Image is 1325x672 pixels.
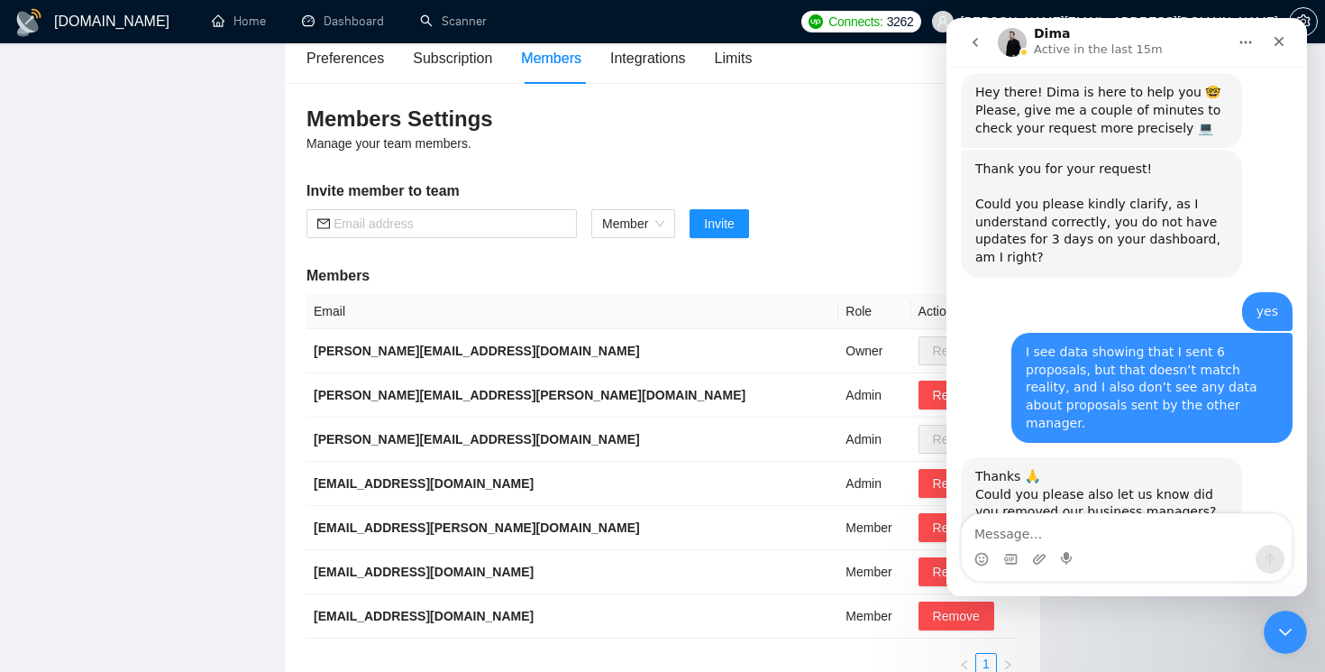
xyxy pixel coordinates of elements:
[306,294,838,329] th: Email
[420,14,487,29] a: searchScanner
[29,450,281,539] div: Thanks 🙏 Could you please also let us know did you removed our business managers? Or are they bot...
[28,534,42,548] button: Emoji picker
[314,609,534,623] b: [EMAIL_ADDRESS][DOMAIN_NAME]
[946,18,1307,596] iframe: Intercom live chat
[114,534,129,548] button: Start recording
[838,506,910,550] td: Member
[690,209,748,238] button: Invite
[933,562,980,582] span: Remove
[918,557,994,586] button: Remove
[1289,7,1318,36] button: setting
[838,418,910,462] td: Admin
[838,329,910,373] td: Owner
[14,439,346,589] div: Dima says…
[911,294,1019,329] th: Actions
[838,294,910,329] th: Role
[86,534,100,548] button: Upload attachment
[14,8,43,37] img: logo
[933,606,980,626] span: Remove
[314,520,640,535] b: [EMAIL_ADDRESS][PERSON_NAME][DOMAIN_NAME]
[838,550,910,594] td: Member
[309,527,338,556] button: Send a message…
[14,439,296,549] div: Thanks 🙏Could you please also let us know did you removed our business managers? Or are they both...
[314,565,534,579] b: [EMAIL_ADDRESS][DOMAIN_NAME]
[302,14,384,29] a: dashboardDashboard
[317,217,330,230] span: mail
[887,12,914,32] span: 3262
[306,265,1019,287] h5: Members
[602,210,664,237] span: Member
[15,496,345,527] textarea: Message…
[314,344,640,358] b: [PERSON_NAME][EMAIL_ADDRESS][DOMAIN_NAME]
[212,14,266,29] a: homeHome
[828,12,882,32] span: Connects:
[918,381,994,410] button: Remove
[704,214,734,234] span: Invite
[1290,14,1317,29] span: setting
[918,602,994,631] button: Remove
[918,513,994,542] button: Remove
[314,388,745,402] b: [PERSON_NAME][EMAIL_ADDRESS][PERSON_NAME][DOMAIN_NAME]
[306,47,384,69] div: Preferences
[838,462,910,506] td: Admin
[838,373,910,418] td: Admin
[314,432,640,446] b: [PERSON_NAME][EMAIL_ADDRESS][DOMAIN_NAME]
[809,14,823,29] img: upwork-logo.png
[959,659,970,670] span: left
[918,469,994,498] button: Remove
[1002,659,1013,670] span: right
[933,518,980,538] span: Remove
[314,476,534,491] b: [EMAIL_ADDRESS][DOMAIN_NAME]
[334,214,566,234] input: Email address
[933,385,980,405] span: Remove
[1289,14,1318,29] a: setting
[1264,611,1307,654] iframe: Intercom live chat
[413,47,492,69] div: Subscription
[57,534,71,548] button: Gif picker
[933,474,980,493] span: Remove
[610,47,686,69] div: Integrations
[838,594,910,639] td: Member
[937,15,949,28] span: user
[306,180,1019,202] h5: Invite member to team
[521,47,581,69] div: Members
[715,47,753,69] div: Limits
[306,105,1019,133] h3: Members Settings
[306,136,471,151] span: Manage your team members.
